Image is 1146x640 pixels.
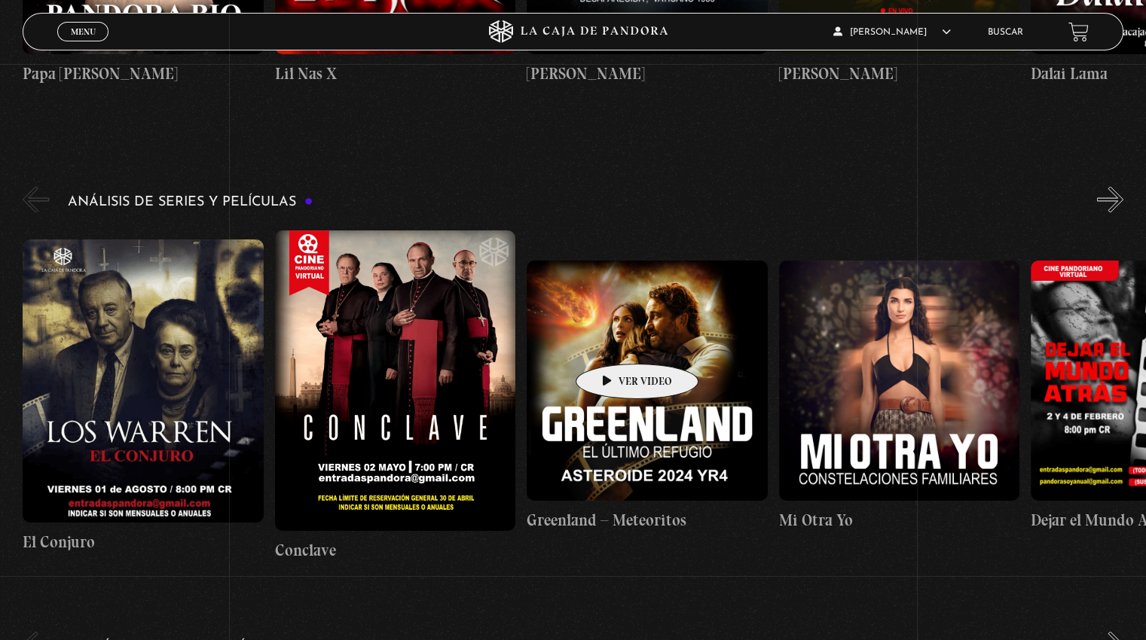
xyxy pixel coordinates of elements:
a: Conclave [275,224,515,567]
h4: El Conjuro [23,529,263,553]
h4: Lil Nas X [275,62,515,86]
a: Buscar [988,28,1023,37]
button: Next [1097,186,1123,212]
h4: Greenland – Meteoritos [527,507,767,532]
span: Cerrar [66,40,101,50]
h4: Papa [PERSON_NAME] [23,62,263,86]
h4: Conclave [275,538,515,562]
button: Previous [23,186,49,212]
a: View your shopping cart [1068,22,1089,42]
h4: [PERSON_NAME] [779,62,1019,86]
a: Mi Otra Yo [779,224,1019,567]
h4: [PERSON_NAME] [527,62,767,86]
span: Menu [71,27,96,36]
span: [PERSON_NAME] [833,28,951,37]
a: El Conjuro [23,224,263,567]
a: Greenland – Meteoritos [527,224,767,567]
h3: Análisis de series y películas [68,194,313,209]
h4: Mi Otra Yo [779,507,1019,532]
